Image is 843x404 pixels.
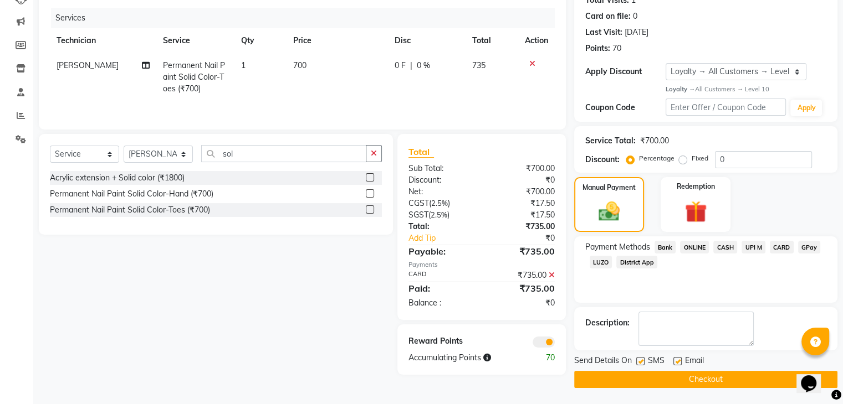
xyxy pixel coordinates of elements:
[796,360,832,393] iframe: chat widget
[388,28,466,53] th: Disc
[466,28,518,53] th: Total
[482,186,563,198] div: ₹700.00
[685,355,704,369] span: Email
[482,198,563,209] div: ₹17.50
[50,188,213,200] div: Permanent Nail Paint Solid Color-Hand (₹700)
[400,270,482,281] div: CARD
[592,199,626,224] img: _cash.svg
[400,221,482,232] div: Total:
[798,241,821,253] span: GPay
[639,153,675,163] label: Percentage
[625,27,648,38] div: [DATE]
[431,210,447,219] span: 2.5%
[241,60,246,70] span: 1
[400,282,482,295] div: Paid:
[585,317,630,329] div: Description:
[574,371,837,388] button: Checkout
[495,232,563,244] div: ₹0
[431,199,448,208] span: 2.5%
[655,241,676,253] span: Bank
[790,100,822,116] button: Apply
[680,241,709,253] span: ONLINE
[408,198,429,208] span: CGST
[585,66,666,77] div: Apply Discount
[51,8,563,28] div: Services
[400,232,495,244] a: Add Tip
[640,135,669,147] div: ₹700.00
[583,183,636,193] label: Manual Payment
[742,241,765,253] span: UPI M
[472,60,486,70] span: 735
[400,186,482,198] div: Net:
[50,172,185,184] div: Acrylic extension + Solid color (₹1800)
[666,85,826,94] div: All Customers → Level 10
[522,352,563,364] div: 70
[287,28,388,53] th: Price
[585,241,650,253] span: Payment Methods
[50,204,210,216] div: Permanent Nail Paint Solid Color-Toes (₹700)
[395,60,406,71] span: 0 F
[585,154,620,165] div: Discount:
[156,28,234,53] th: Service
[201,145,366,162] input: Search or Scan
[417,60,430,71] span: 0 %
[518,28,555,53] th: Action
[678,198,714,226] img: _gift.svg
[616,256,657,268] span: District App
[400,352,522,364] div: Accumulating Points
[612,43,621,54] div: 70
[482,163,563,174] div: ₹700.00
[713,241,737,253] span: CASH
[408,146,434,158] span: Total
[400,163,482,174] div: Sub Total:
[400,297,482,309] div: Balance :
[482,174,563,186] div: ₹0
[408,260,555,270] div: Payments
[770,241,794,253] span: CARD
[585,135,636,147] div: Service Total:
[482,209,563,221] div: ₹17.50
[633,11,637,22] div: 0
[482,282,563,295] div: ₹735.00
[293,60,306,70] span: 700
[408,210,428,220] span: SGST
[666,99,786,116] input: Enter Offer / Coupon Code
[50,28,156,53] th: Technician
[482,245,563,258] div: ₹735.00
[400,335,482,348] div: Reward Points
[648,355,665,369] span: SMS
[666,85,695,93] strong: Loyalty →
[482,270,563,281] div: ₹735.00
[234,28,287,53] th: Qty
[400,198,482,209] div: ( )
[163,60,225,94] span: Permanent Nail Paint Solid Color-Toes (₹700)
[585,43,610,54] div: Points:
[410,60,412,71] span: |
[482,221,563,232] div: ₹735.00
[585,11,631,22] div: Card on file:
[400,209,482,221] div: ( )
[677,182,715,191] label: Redemption
[692,153,708,163] label: Fixed
[482,297,563,309] div: ₹0
[574,355,632,369] span: Send Details On
[400,245,482,258] div: Payable:
[57,60,119,70] span: [PERSON_NAME]
[400,174,482,186] div: Discount:
[585,102,666,113] div: Coupon Code
[585,27,622,38] div: Last Visit:
[590,256,612,268] span: LUZO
